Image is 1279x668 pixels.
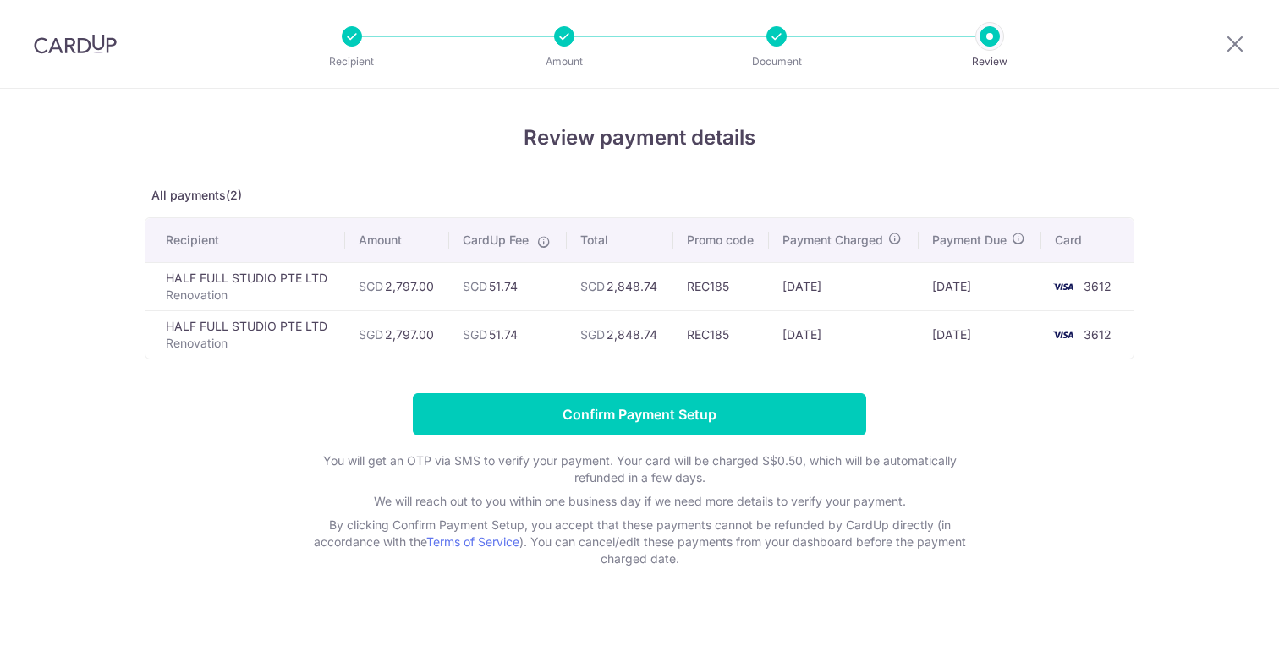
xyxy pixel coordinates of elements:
th: Recipient [145,218,345,262]
td: [DATE] [919,262,1041,310]
input: Confirm Payment Setup [413,393,866,435]
p: Renovation [166,287,332,304]
span: 3612 [1084,327,1112,342]
th: Promo code [673,218,769,262]
th: Amount [345,218,450,262]
span: Payment Charged [782,232,883,249]
td: 51.74 [449,262,567,310]
span: SGD [463,279,487,293]
p: You will get an OTP via SMS to verify your payment. Your card will be charged S$0.50, which will ... [301,452,978,486]
th: Total [567,218,673,262]
td: 51.74 [449,310,567,359]
p: Recipient [289,53,414,70]
span: SGD [359,327,383,342]
td: REC185 [673,310,769,359]
td: 2,848.74 [567,262,673,310]
span: Payment Due [932,232,1007,249]
a: Terms of Service [426,534,519,549]
img: CardUp [34,34,117,54]
span: 3612 [1084,279,1112,293]
td: 2,797.00 [345,310,450,359]
th: Card [1041,218,1134,262]
td: [DATE] [769,310,919,359]
span: SGD [580,279,605,293]
td: REC185 [673,262,769,310]
td: [DATE] [769,262,919,310]
td: 2,797.00 [345,262,450,310]
p: Amount [502,53,627,70]
p: We will reach out to you within one business day if we need more details to verify your payment. [301,493,978,510]
td: [DATE] [919,310,1041,359]
h4: Review payment details [145,123,1134,153]
p: Renovation [166,335,332,352]
span: CardUp Fee [463,232,529,249]
img: <span class="translation_missing" title="translation missing: en.account_steps.new_confirm_form.b... [1046,325,1080,345]
td: 2,848.74 [567,310,673,359]
p: Document [714,53,839,70]
p: Review [927,53,1052,70]
span: SGD [580,327,605,342]
p: By clicking Confirm Payment Setup, you accept that these payments cannot be refunded by CardUp di... [301,517,978,567]
p: All payments(2) [145,187,1134,204]
span: SGD [359,279,383,293]
span: SGD [463,327,487,342]
td: HALF FULL STUDIO PTE LTD [145,310,345,359]
td: HALF FULL STUDIO PTE LTD [145,262,345,310]
img: <span class="translation_missing" title="translation missing: en.account_steps.new_confirm_form.b... [1046,277,1080,297]
iframe: Opens a widget where you can find more information [1170,617,1262,660]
